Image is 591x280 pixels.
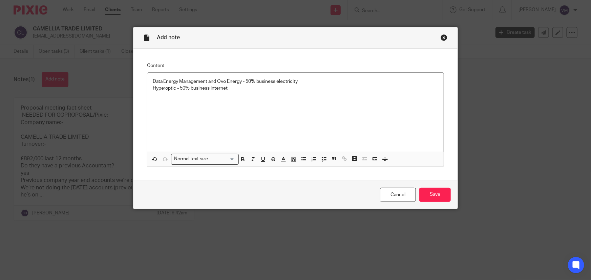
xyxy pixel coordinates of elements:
[380,188,416,202] a: Cancel
[153,78,439,85] p: Data Energy Management and Ovo Energy - 50% business electricity
[171,154,239,164] div: Search for option
[419,188,451,202] input: Save
[210,156,235,163] input: Search for option
[153,85,439,92] p: Hyperoptic - 50% business internet
[157,35,180,40] span: Add note
[147,62,444,69] label: Content
[441,34,447,41] div: Close this dialog window
[173,156,210,163] span: Normal text size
